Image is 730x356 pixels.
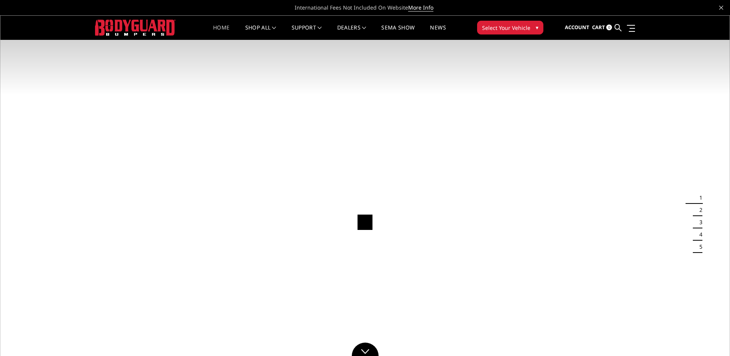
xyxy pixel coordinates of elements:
a: shop all [245,25,276,40]
a: News [430,25,446,40]
span: Select Your Vehicle [482,24,530,32]
a: Account [565,17,589,38]
button: Select Your Vehicle [477,21,543,34]
a: More Info [408,4,433,11]
img: BODYGUARD BUMPERS [95,20,176,35]
span: Cart [592,24,605,31]
a: Click to Down [352,343,379,356]
button: 4 of 5 [695,228,702,241]
button: 2 of 5 [695,204,702,216]
a: Cart 0 [592,17,612,38]
a: SEMA Show [381,25,415,40]
button: 5 of 5 [695,241,702,253]
a: Support [292,25,322,40]
a: Dealers [337,25,366,40]
span: Account [565,24,589,31]
span: 0 [606,25,612,30]
a: Home [213,25,230,40]
button: 1 of 5 [695,192,702,204]
button: 3 of 5 [695,216,702,228]
span: ▾ [536,23,538,31]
